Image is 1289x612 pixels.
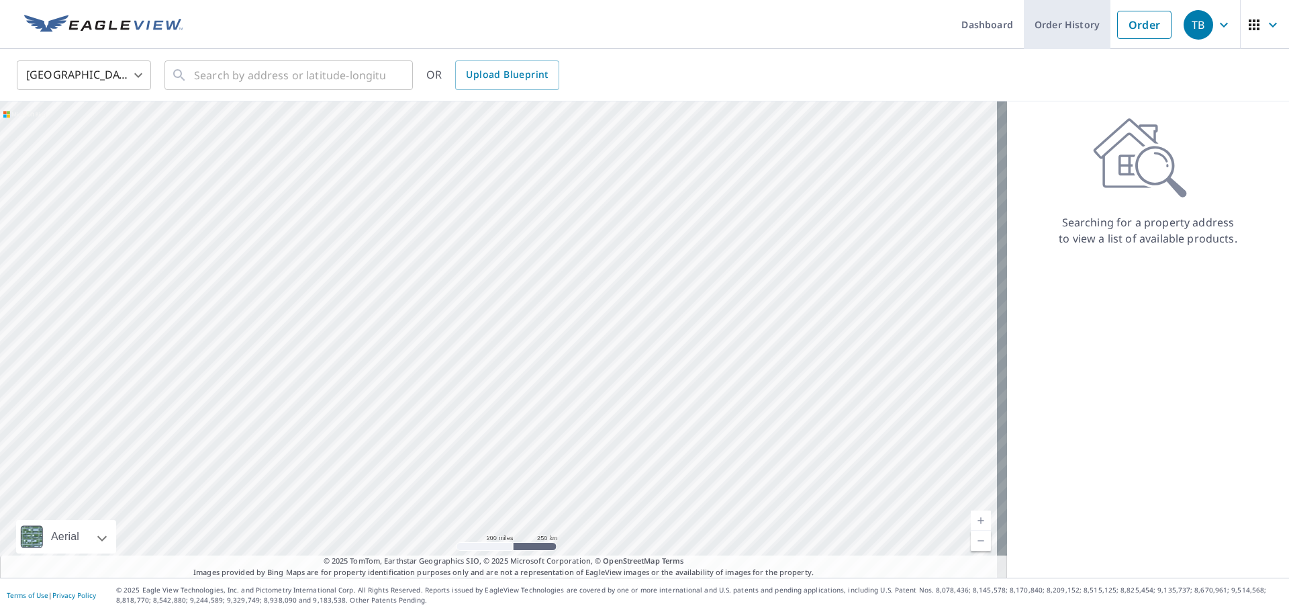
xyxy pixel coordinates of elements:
input: Search by address or latitude-longitude [194,56,385,94]
div: TB [1184,10,1213,40]
p: Searching for a property address to view a list of available products. [1058,214,1238,247]
a: Current Level 5, Zoom Out [971,531,991,551]
p: © 2025 Eagle View Technologies, Inc. and Pictometry International Corp. All Rights Reserved. Repo... [116,585,1282,605]
a: Upload Blueprint [455,60,559,90]
a: Privacy Policy [52,591,96,600]
span: © 2025 TomTom, Earthstar Geographics SIO, © 2025 Microsoft Corporation, © [324,556,684,567]
div: [GEOGRAPHIC_DATA] [17,56,151,94]
div: Aerial [16,520,116,554]
p: | [7,591,96,599]
div: OR [426,60,559,90]
a: Current Level 5, Zoom In [971,511,991,531]
div: Aerial [47,520,83,554]
img: EV Logo [24,15,183,35]
a: Terms of Use [7,591,48,600]
a: Terms [662,556,684,566]
span: Upload Blueprint [466,67,548,83]
a: OpenStreetMap [603,556,659,566]
a: Order [1117,11,1172,39]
